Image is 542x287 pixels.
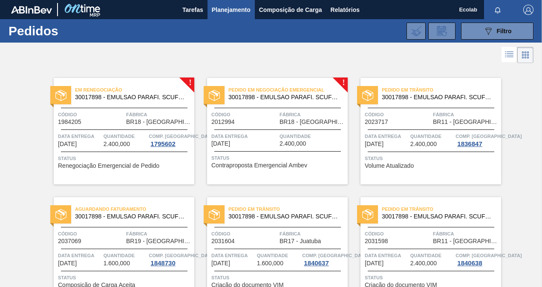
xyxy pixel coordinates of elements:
a: Comp. [GEOGRAPHIC_DATA]1848730 [149,251,192,267]
span: 2.400,000 [280,141,306,147]
span: 2.400,000 [410,260,437,267]
div: 1848730 [149,260,177,267]
span: Quantidade [257,251,300,260]
div: Visão em Cards [517,47,533,63]
div: 1840638 [456,260,484,267]
a: statusPedido em Trânsito30017898 - EMULSAO PARAFI. SCUFEX CONCEN. ECOLABCódigo2023717FábricaBR11 ... [348,78,501,184]
span: 30017898 - EMULSAO PARAFI. SCUFEX CONCEN. ECOLAB [75,213,187,220]
span: 2.400,000 [104,141,130,147]
span: Planejamento [212,5,251,15]
span: Código [211,230,277,238]
span: Comp. Carga [456,251,522,260]
span: 30017898 - EMULSAO PARAFI. SCUFEX CONCEN. ECOLAB [382,94,494,100]
a: Comp. [GEOGRAPHIC_DATA]1836847 [456,132,499,147]
span: 1.600,000 [257,260,283,267]
span: Comp. Carga [149,132,215,141]
span: Quantidade [410,251,454,260]
span: Quantidade [104,251,147,260]
span: 10/10/2025 [211,260,230,267]
a: Comp. [GEOGRAPHIC_DATA]1795602 [149,132,192,147]
span: Contraproposta Emergencial Ambev [211,162,307,169]
span: 2031598 [365,238,388,244]
img: TNhmsLtSVTkK8tSr43FrP2fwEKptu5GPRR3wAAAABJRU5ErkJggg== [11,6,52,14]
span: Status [211,273,346,282]
span: BR11 - São Luís [433,238,499,244]
span: Código [365,230,431,238]
span: BR19 - Nova Rio [126,238,192,244]
span: Fábrica [126,230,192,238]
span: Status [365,154,499,163]
img: status [55,209,66,220]
img: status [362,90,373,101]
span: Data Entrega [365,251,408,260]
span: Tarefas [182,5,203,15]
button: Filtro [461,23,533,40]
span: Comp. Carga [456,132,522,141]
a: !statusEm Renegociação30017898 - EMULSAO PARAFI. SCUFEX CONCEN. ECOLABCódigo1984205FábricaBR18 - ... [41,78,194,184]
span: BR17 - Juatuba [280,238,321,244]
span: Fábrica [280,230,346,238]
span: 2012994 [211,119,235,125]
span: Data Entrega [211,132,277,141]
span: Status [58,154,192,163]
span: 01/10/2025 [365,141,383,147]
span: Em Renegociação [75,86,194,94]
span: Status [365,273,499,282]
span: Código [58,110,124,119]
span: Data Entrega [365,132,408,141]
span: Composição de Carga [259,5,322,15]
span: 2.400,000 [410,141,437,147]
span: Quantidade [410,132,454,141]
span: 30017898 - EMULSAO PARAFI. SCUFEX CONCEN. ECOLAB [228,213,341,220]
span: Comp. Carga [302,251,368,260]
span: Status [211,154,346,162]
div: 1795602 [149,141,177,147]
span: 30017898 - EMULSAO PARAFI. SCUFEX CONCEN. ECOLAB [75,94,187,100]
span: Comp. Carga [149,251,215,260]
a: Comp. [GEOGRAPHIC_DATA]1840638 [456,251,499,267]
img: status [362,209,373,220]
a: !statusPedido em Negociação Emergencial30017898 - EMULSAO PARAFI. SCUFEX CONCEN. ECOLABCódigo2012... [194,78,348,184]
span: Fábrica [433,110,499,119]
span: Pedido em Trânsito [382,86,501,94]
span: 1.600,000 [104,260,130,267]
span: BR18 - Pernambuco [280,119,346,125]
span: Aguardando Faturamento [75,205,194,213]
span: Fábrica [280,110,346,119]
span: Código [58,230,124,238]
span: 08/10/2025 [58,260,77,267]
span: BR11 - São Luís [433,119,499,125]
span: BR18 - Pernambuco [126,119,192,125]
a: Comp. [GEOGRAPHIC_DATA]1840637 [302,251,346,267]
span: 30017898 - EMULSAO PARAFI. SCUFEX CONCEN. ECOLAB [228,94,341,100]
img: status [209,209,220,220]
span: Pedido em Negociação Emergencial [228,86,348,94]
span: 08/08/2025 [58,141,77,147]
span: 2031604 [211,238,235,244]
div: Visão em Lista [502,47,517,63]
img: status [55,90,66,101]
span: 30017898 - EMULSAO PARAFI. SCUFEX CONCEN. ECOLAB [382,213,494,220]
span: Código [211,110,277,119]
span: Quantidade [280,132,346,141]
span: 2023717 [365,119,388,125]
span: Status [58,273,192,282]
div: Solicitação de Revisão de Pedidos [428,23,456,40]
span: Filtro [497,28,512,34]
img: Logout [523,5,533,15]
div: Importar Negociações dos Pedidos [406,23,426,40]
span: Pedido em Trânsito [382,205,501,213]
button: Notificações [484,4,511,16]
div: 1840637 [302,260,330,267]
span: Código [365,110,431,119]
span: Quantidade [104,132,147,141]
span: 2037069 [58,238,81,244]
span: Data Entrega [58,251,101,260]
img: status [209,90,220,101]
span: 15/10/2025 [365,260,383,267]
span: Fábrica [433,230,499,238]
span: Volume Atualizado [365,163,414,169]
span: 1984205 [58,119,81,125]
h1: Pedidos [9,26,126,36]
span: Data Entrega [211,251,255,260]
